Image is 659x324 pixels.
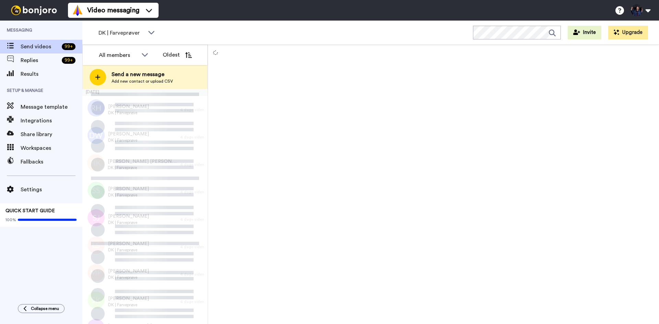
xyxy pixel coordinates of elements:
span: Settings [21,185,82,194]
button: Invite [568,26,601,39]
span: Replies [21,56,59,64]
img: ls.png [88,237,105,254]
span: Send videos [21,43,59,51]
span: Message template [21,103,82,111]
span: DK | Farveprøver [99,29,144,37]
button: Oldest [158,48,197,62]
span: Integrations [21,117,82,125]
div: All members [99,51,138,59]
img: dw.png [88,127,105,144]
button: Upgrade [608,26,648,39]
span: Video messaging [87,5,139,15]
div: 99 + [62,43,76,50]
img: vm-color.svg [72,5,83,16]
span: [PERSON_NAME] [108,213,149,220]
span: [PERSON_NAME] [108,268,149,275]
div: 4 dage siden [180,162,204,167]
div: [DATE] [82,89,208,96]
div: 4 dage siden [180,107,204,112]
div: 4 dage siden [180,244,204,250]
button: Collapse menu [18,304,65,313]
img: sk.png [88,291,105,309]
span: [PERSON_NAME] [108,240,149,247]
span: Workspaces [21,144,82,152]
span: DK | Farveprøve [108,137,149,143]
span: [PERSON_NAME] [PERSON_NAME] [108,158,177,165]
div: 4 dage siden [180,189,204,195]
span: Results [21,70,82,78]
img: rh.png [88,99,105,117]
span: [PERSON_NAME] [108,131,149,137]
span: DK | Farveprøve [108,247,149,253]
span: DK | Farveprøve [108,275,149,280]
span: DK | Farveprøve [108,302,149,308]
span: DK | Farveprøve [108,220,149,225]
img: mp.png [88,264,105,281]
span: [PERSON_NAME] [108,103,149,110]
span: QUICK START GUIDE [5,208,55,213]
img: sj.png [88,209,105,226]
div: 4 dage siden [180,217,204,222]
div: 99 + [62,57,76,64]
img: ss.png [88,182,105,199]
span: Collapse menu [31,306,59,311]
span: [PERSON_NAME] [108,185,149,192]
span: Fallbacks [21,158,82,166]
span: DK | Farveprøve [108,192,149,198]
div: 4 dage siden [180,299,204,304]
span: Send a new message [112,70,173,79]
span: [PERSON_NAME] [108,295,149,302]
img: hk.png [87,154,104,171]
div: 4 dage siden [180,134,204,140]
img: bj-logo-header-white.svg [8,5,60,15]
span: DK | Farveprøve [108,110,149,116]
div: 4 dage siden [180,272,204,277]
span: DK | Farveprøve [108,165,177,170]
span: 100% [5,217,16,223]
span: Share library [21,130,82,139]
span: Add new contact or upload CSV [112,79,173,84]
